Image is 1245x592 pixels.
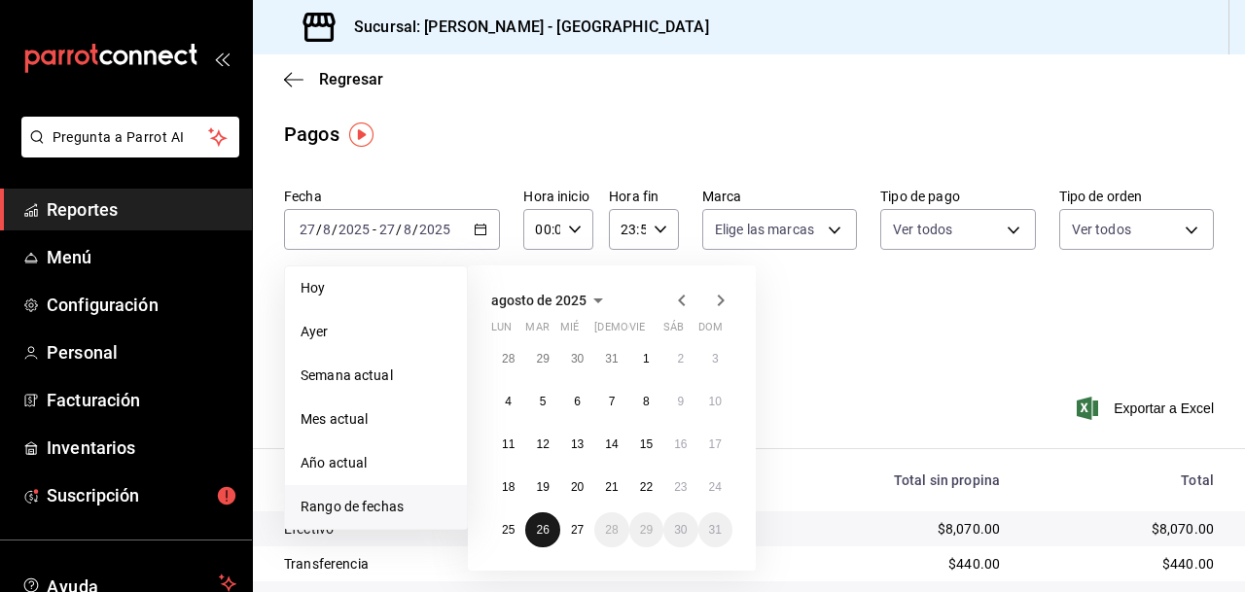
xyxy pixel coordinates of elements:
[284,120,339,149] div: Pagos
[709,480,722,494] abbr: 24 de agosto de 2025
[594,384,628,419] button: 7 de agosto de 2025
[284,190,500,203] label: Fecha
[560,384,594,419] button: 6 de agosto de 2025
[605,523,618,537] abbr: 28 de agosto de 2025
[674,523,687,537] abbr: 30 de agosto de 2025
[316,222,322,237] span: /
[560,321,579,341] abbr: miércoles
[525,470,559,505] button: 19 de agosto de 2025
[338,222,371,237] input: ----
[349,122,373,147] button: Tooltip marker
[536,352,549,366] abbr: 29 de julio de 2025
[403,222,412,237] input: --
[629,384,663,419] button: 8 de agosto de 2025
[1072,220,1131,239] span: Ver todos
[491,470,525,505] button: 18 de agosto de 2025
[698,341,732,376] button: 3 de agosto de 2025
[880,190,1035,203] label: Tipo de pago
[491,341,525,376] button: 28 de julio de 2025
[712,352,719,366] abbr: 3 de agosto de 2025
[47,292,236,318] span: Configuración
[396,222,402,237] span: /
[709,437,722,451] abbr: 17 de agosto de 2025
[502,480,515,494] abbr: 18 de agosto de 2025
[698,470,732,505] button: 24 de agosto de 2025
[540,395,547,408] abbr: 5 de agosto de 2025
[47,339,236,366] span: Personal
[491,289,610,312] button: agosto de 2025
[301,409,451,430] span: Mes actual
[698,384,732,419] button: 10 de agosto de 2025
[319,70,383,88] span: Regresar
[418,222,451,237] input: ----
[640,480,653,494] abbr: 22 de agosto de 2025
[594,512,628,547] button: 28 de agosto de 2025
[698,427,732,462] button: 17 de agosto de 2025
[560,427,594,462] button: 13 de agosto de 2025
[560,512,594,547] button: 27 de agosto de 2025
[571,480,584,494] abbr: 20 de agosto de 2025
[47,435,236,461] span: Inventarios
[525,427,559,462] button: 12 de agosto de 2025
[663,321,684,341] abbr: sábado
[698,321,723,341] abbr: domingo
[491,427,525,462] button: 11 de agosto de 2025
[214,51,230,66] button: open_drawer_menu
[301,278,451,298] span: Hoy
[491,384,525,419] button: 4 de agosto de 2025
[702,190,857,203] label: Marca
[663,470,697,505] button: 23 de agosto de 2025
[338,16,709,39] h3: Sucursal: [PERSON_NAME] - [GEOGRAPHIC_DATA]
[14,141,239,161] a: Pregunta a Parrot AI
[378,222,396,237] input: --
[47,196,236,223] span: Reportes
[663,427,697,462] button: 16 de agosto de 2025
[1031,472,1214,488] div: Total
[47,482,236,508] span: Suscripción
[373,222,376,237] span: -
[301,366,451,386] span: Semana actual
[629,321,645,341] abbr: viernes
[47,244,236,270] span: Menú
[322,222,332,237] input: --
[536,480,549,494] abbr: 19 de agosto de 2025
[709,523,722,537] abbr: 31 de agosto de 2025
[536,523,549,537] abbr: 26 de agosto de 2025
[502,352,515,366] abbr: 28 de julio de 2025
[594,427,628,462] button: 14 de agosto de 2025
[536,437,549,451] abbr: 12 de agosto de 2025
[762,554,1000,574] div: $440.00
[284,70,383,88] button: Regresar
[594,470,628,505] button: 21 de agosto de 2025
[709,395,722,408] abbr: 10 de agosto de 2025
[605,480,618,494] abbr: 21 de agosto de 2025
[1031,554,1214,574] div: $440.00
[491,321,512,341] abbr: lunes
[629,427,663,462] button: 15 de agosto de 2025
[301,322,451,342] span: Ayer
[491,512,525,547] button: 25 de agosto de 2025
[1031,519,1214,539] div: $8,070.00
[1081,397,1214,420] span: Exportar a Excel
[502,523,515,537] abbr: 25 de agosto de 2025
[609,190,679,203] label: Hora fin
[674,480,687,494] abbr: 23 de agosto de 2025
[53,127,209,148] span: Pregunta a Parrot AI
[412,222,418,237] span: /
[47,387,236,413] span: Facturación
[1059,190,1214,203] label: Tipo de orden
[301,497,451,517] span: Rango de fechas
[525,341,559,376] button: 29 de julio de 2025
[715,220,814,239] span: Elige las marcas
[571,352,584,366] abbr: 30 de julio de 2025
[605,352,618,366] abbr: 31 de julio de 2025
[574,395,581,408] abbr: 6 de agosto de 2025
[698,512,732,547] button: 31 de agosto de 2025
[560,341,594,376] button: 30 de julio de 2025
[629,512,663,547] button: 29 de agosto de 2025
[525,512,559,547] button: 26 de agosto de 2025
[643,395,650,408] abbr: 8 de agosto de 2025
[643,352,650,366] abbr: 1 de agosto de 2025
[525,321,549,341] abbr: martes
[640,523,653,537] abbr: 29 de agosto de 2025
